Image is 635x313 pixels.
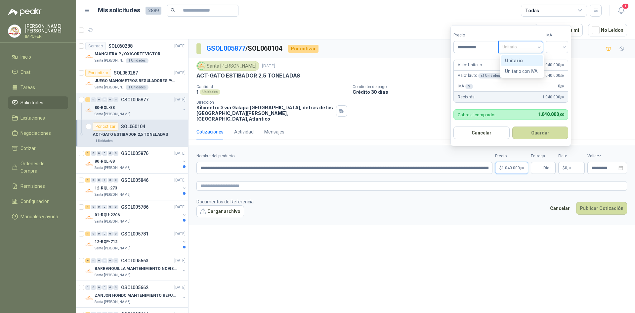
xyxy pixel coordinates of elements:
span: Órdenes de Compra [21,160,62,175]
div: 0 [113,285,118,290]
span: search [171,8,175,13]
span: Configuración [21,198,50,205]
p: IMPOFER [25,34,68,38]
div: 0 [97,97,102,102]
p: 01-RQU-2206 [95,212,120,218]
div: 0 [102,151,107,156]
div: 0 [108,151,113,156]
label: Precio [495,153,528,159]
p: Condición de pago [353,84,632,89]
div: 0 [91,178,96,183]
button: 1 [615,5,627,17]
div: Unitario [501,55,543,66]
div: 0 [113,232,118,236]
p: SOL060287 [114,71,138,75]
span: 1.040.000 [542,73,564,79]
div: Cotizaciones [196,128,224,135]
img: Company Logo [198,62,205,70]
span: Solicitudes [21,99,43,106]
div: Por cotizar [93,123,118,130]
p: Santa [PERSON_NAME] [95,246,130,251]
a: Cotizar [8,142,68,155]
div: 0 [108,97,113,102]
p: 1 [196,89,198,95]
div: Unitario [505,57,539,64]
label: Entrega [531,153,556,159]
div: Actividad [234,128,254,135]
div: 1 Unidades [93,138,115,144]
a: Por cotizarSOL060104ACT-GATO ESTIBADOR 2,5 TONELADAS1 Unidades [76,120,188,147]
p: SOL060104 [121,124,145,129]
p: / SOL060104 [206,43,283,54]
div: Unidades [200,89,220,95]
div: 0 [91,151,96,156]
p: Kilómetro 3 vía Galapa [GEOGRAPHIC_DATA], detras de las [GEOGRAPHIC_DATA][PERSON_NAME], [GEOGRAPH... [196,105,333,122]
button: Guardar [512,127,569,139]
a: Chat [8,66,68,78]
div: 0 [113,151,118,156]
span: 1.040.000 [542,94,564,100]
span: 0 [558,83,564,89]
span: Chat [21,69,30,76]
p: ACT-GATO ESTIBADOR 2,5 TONELADAS [196,72,300,79]
p: GSOL005876 [121,151,148,156]
p: Crédito 30 días [353,89,632,95]
div: 0 [113,258,118,263]
p: Santa [PERSON_NAME] [95,85,124,90]
div: 1 [85,232,90,236]
p: Santa [PERSON_NAME] [95,58,124,63]
img: Company Logo [85,160,93,168]
a: Configuración [8,195,68,208]
div: 0 [113,178,118,183]
span: 1.040.000 [538,112,564,117]
a: Inicio [8,51,68,63]
p: GSOL005781 [121,232,148,236]
p: Santa [PERSON_NAME] [95,165,130,171]
label: Flete [558,153,585,159]
label: Nombre del producto [196,153,492,159]
p: Santa [PERSON_NAME] [95,299,130,305]
div: 1 [85,151,90,156]
a: Por cotizarSOL060287[DATE] Company LogoJUEGO MANOMETROS REGULADORES P/OXIGENOSanta [PERSON_NAME]1... [76,66,188,93]
a: 1 0 0 0 0 0 GSOL005786[DATE] Company Logo01-RQU-2206Santa [PERSON_NAME] [85,203,187,224]
div: 0 [108,205,113,209]
p: Santa [PERSON_NAME] [95,273,130,278]
span: ,00 [559,113,564,117]
a: Licitaciones [8,112,68,124]
p: Valor Unitario [458,62,482,68]
div: 1 [85,178,90,183]
p: [DATE] [174,97,186,103]
span: ,00 [560,63,564,67]
p: Valor bruto [458,73,503,79]
p: Santa [PERSON_NAME] [95,112,130,117]
div: 0 [108,285,113,290]
p: 12-RQP-712 [95,239,117,245]
p: 80-RQL-88 [95,158,115,165]
button: Publicar Cotización [576,202,627,215]
p: [DATE] [174,177,186,183]
p: [PERSON_NAME] [PERSON_NAME] [25,24,68,33]
a: Negociaciones [8,127,68,139]
div: 0 [91,232,96,236]
div: x 1 Unidades [478,73,503,78]
button: Cancelar [546,202,573,215]
p: [DATE] [174,204,186,210]
p: Dirección [196,100,333,105]
span: Días [543,162,552,174]
span: Manuales y ayuda [21,213,58,220]
div: 1 [85,97,90,102]
a: 1 0 0 0 0 0 GSOL005846[DATE] Company Logo12-RQL-273Santa [PERSON_NAME] [85,176,187,197]
img: Company Logo [8,25,21,37]
p: [DATE] [174,70,186,76]
span: 1.040.000 [542,62,564,68]
p: Santa [PERSON_NAME] [95,192,130,197]
p: $1.040.000,00 [495,162,528,174]
div: 0 [97,205,102,209]
a: 1 0 0 0 0 0 GSOL005781[DATE] Company Logo12-RQP-712Santa [PERSON_NAME] [85,230,187,251]
span: ,00 [567,166,571,170]
a: 23 0 0 0 0 0 GSOL005663[DATE] Company LogoBARRANQUILLA MANTENIMIENTO NOVIEMBRESanta [PERSON_NAME] [85,257,187,278]
p: IVA [458,83,473,89]
span: Negociaciones [21,130,51,137]
p: [DATE] [174,231,186,237]
p: [DATE] [174,43,186,49]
